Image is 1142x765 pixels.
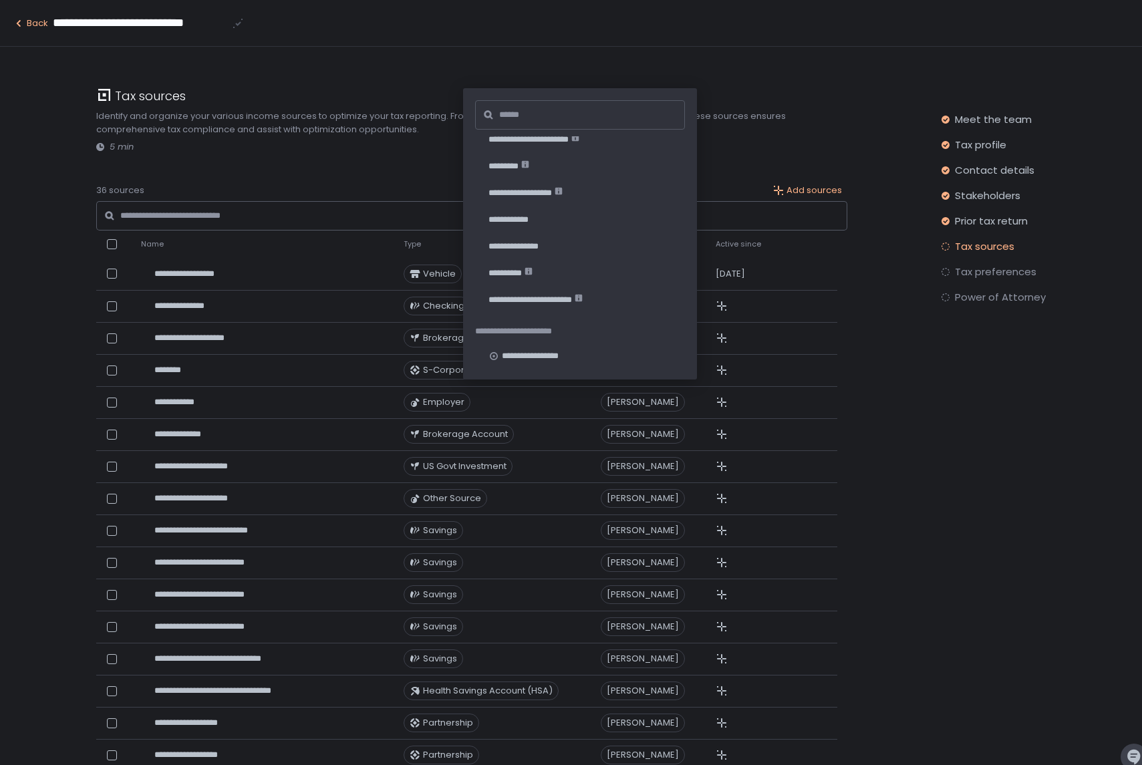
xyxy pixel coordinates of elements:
[423,364,486,376] span: S-Corporation
[955,138,1006,152] span: Tax profile
[716,268,745,280] span: [DATE]
[423,396,464,408] span: Employer
[601,681,685,700] div: [PERSON_NAME]
[601,714,685,732] div: [PERSON_NAME]
[716,239,761,249] span: Active since
[601,585,685,604] div: [PERSON_NAME]
[601,489,685,508] div: [PERSON_NAME]
[955,113,1032,126] span: Meet the team
[601,457,685,476] div: [PERSON_NAME]
[955,240,1014,253] span: Tax sources
[955,291,1046,304] span: Power of Attorney
[423,557,457,569] span: Savings
[423,749,473,761] span: Partnership
[601,649,685,668] div: [PERSON_NAME]
[955,214,1028,228] span: Prior tax return
[955,189,1020,202] span: Stakeholders
[601,393,685,412] div: [PERSON_NAME]
[601,617,685,636] div: [PERSON_NAME]
[96,184,144,196] span: 36 sources
[955,265,1036,279] span: Tax preferences
[423,685,553,697] span: Health Savings Account (HSA)
[96,141,847,153] div: 5 min
[423,300,464,312] span: Checking
[423,268,456,280] span: Vehicle
[601,521,685,540] div: [PERSON_NAME]
[141,239,164,249] span: Name
[96,110,847,136] div: Identify and organize your various income sources to optimize your tax reporting. From employment...
[601,553,685,572] div: [PERSON_NAME]
[423,717,473,729] span: Partnership
[423,428,508,440] span: Brokerage Account
[423,524,457,537] span: Savings
[13,17,48,29] button: Back
[423,653,457,665] span: Savings
[773,184,842,196] button: Add sources
[404,239,421,249] span: Type
[601,425,685,444] div: [PERSON_NAME]
[423,492,481,504] span: Other Source
[115,87,186,105] h1: Tax sources
[423,460,507,472] span: US Govt Investment
[601,746,685,764] div: [PERSON_NAME]
[423,621,457,633] span: Savings
[423,332,508,344] span: Brokerage Account
[423,589,457,601] span: Savings
[955,164,1034,177] span: Contact details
